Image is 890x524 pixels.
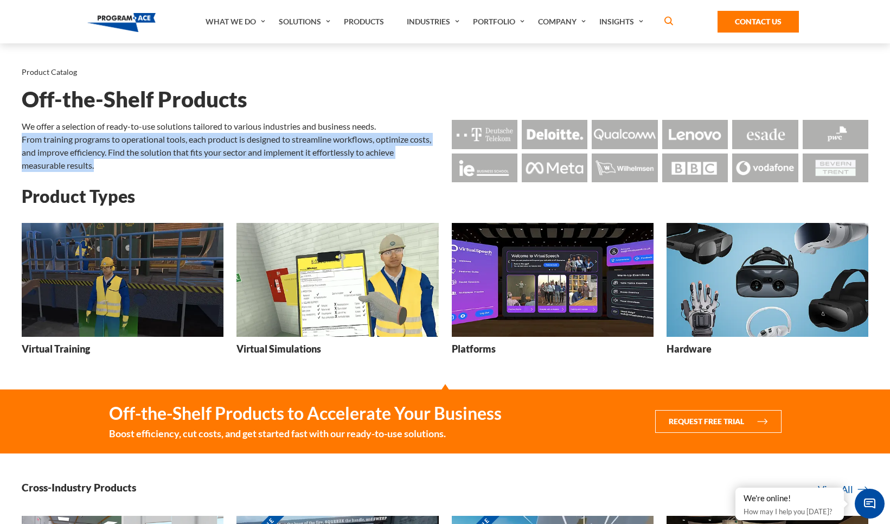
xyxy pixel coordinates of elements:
[236,223,438,336] img: Virtual Simulations
[522,120,587,149] img: Logo - Deloitte
[803,120,868,149] img: Logo - Pwc
[109,426,502,440] small: Boost efficiency, cut costs, and get started fast with our ready-to-use solutions.
[744,505,836,518] p: How may I help you [DATE]?
[818,482,868,497] a: View All
[452,342,496,356] h3: Platforms
[592,154,657,182] img: Logo - Wilhemsen
[22,65,868,79] nav: breadcrumb
[662,154,728,182] img: Logo - BBC
[22,133,439,172] p: From training programs to operational tools, each product is designed to streamline workflows, op...
[452,223,654,336] img: Platforms
[236,223,438,363] a: Virtual Simulations
[667,223,868,363] a: Hardware
[718,11,799,33] a: Contact Us
[22,120,439,133] p: We offer a selection of ready-to-use solutions tailored to various industries and business needs.
[22,90,868,109] h1: Off-the-Shelf Products
[732,120,798,149] img: Logo - Esade
[803,154,868,182] img: Logo - Seven Trent
[667,223,868,336] img: Hardware
[452,223,654,363] a: Platforms
[236,342,321,356] h3: Virtual Simulations
[452,154,517,182] img: Logo - Ie Business School
[109,402,502,424] strong: Off-the-Shelf Products to Accelerate Your Business
[22,481,136,494] h3: Cross-Industry Products
[744,493,836,504] div: We're online!
[662,120,728,149] img: Logo - Lenovo
[655,410,782,433] button: Request Free Trial
[22,342,90,356] h3: Virtual Training
[522,154,587,182] img: Logo - Meta
[87,13,156,32] img: Program-Ace
[22,223,223,336] img: Virtual Training
[592,120,657,149] img: Logo - Qualcomm
[22,223,223,363] a: Virtual Training
[22,65,77,79] li: Product Catalog
[22,187,868,206] h2: Product Types
[667,342,712,356] h3: Hardware
[732,154,798,182] img: Logo - Vodafone
[452,120,517,149] img: Logo - Deutsche Telekom
[855,489,885,519] span: Chat Widget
